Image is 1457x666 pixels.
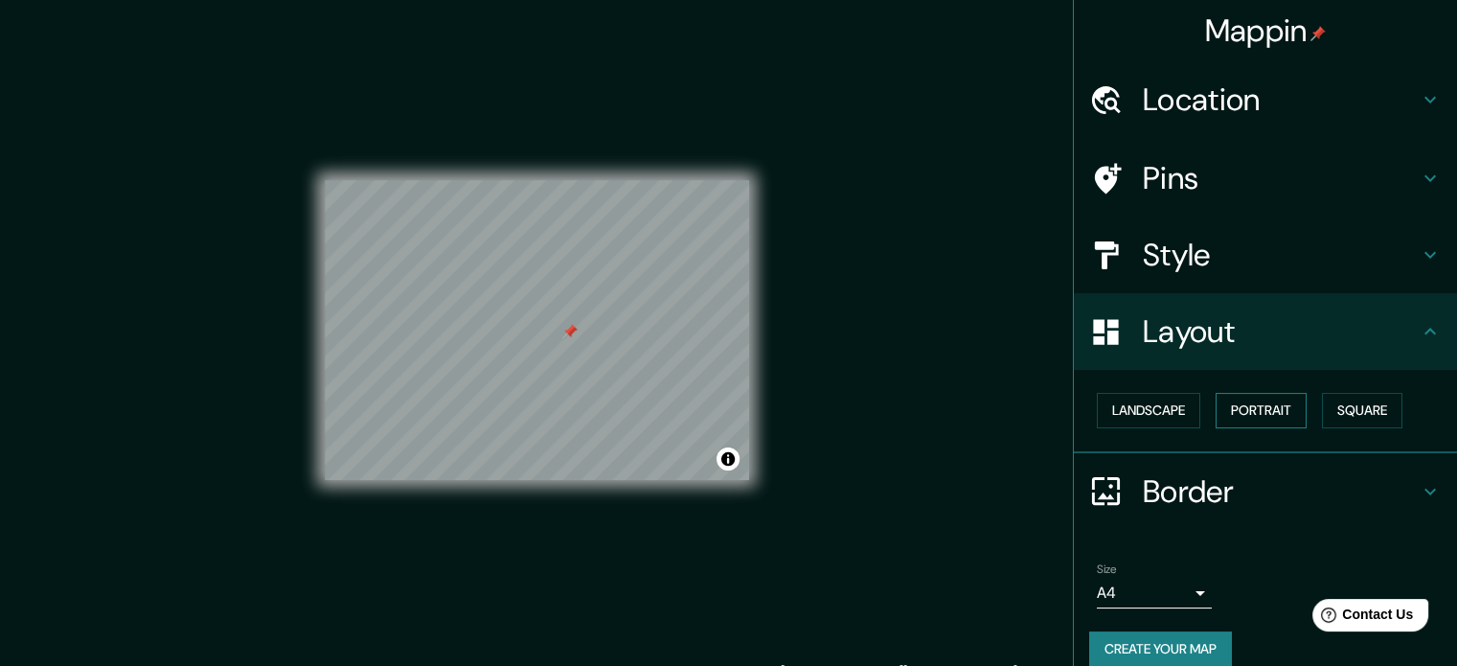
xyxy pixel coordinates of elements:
[1074,140,1457,217] div: Pins
[1074,61,1457,138] div: Location
[1143,312,1419,351] h4: Layout
[1143,236,1419,274] h4: Style
[717,448,740,471] button: Toggle attribution
[1143,159,1419,197] h4: Pins
[1097,393,1200,428] button: Landscape
[1074,217,1457,293] div: Style
[1216,393,1307,428] button: Portrait
[1143,472,1419,511] h4: Border
[1143,80,1419,119] h4: Location
[1074,453,1457,530] div: Border
[1097,561,1117,577] label: Size
[1286,591,1436,645] iframe: Help widget launcher
[1322,393,1402,428] button: Square
[1074,293,1457,370] div: Layout
[325,180,749,480] canvas: Map
[1097,578,1212,609] div: A4
[1205,11,1327,50] h4: Mappin
[1310,26,1326,41] img: pin-icon.png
